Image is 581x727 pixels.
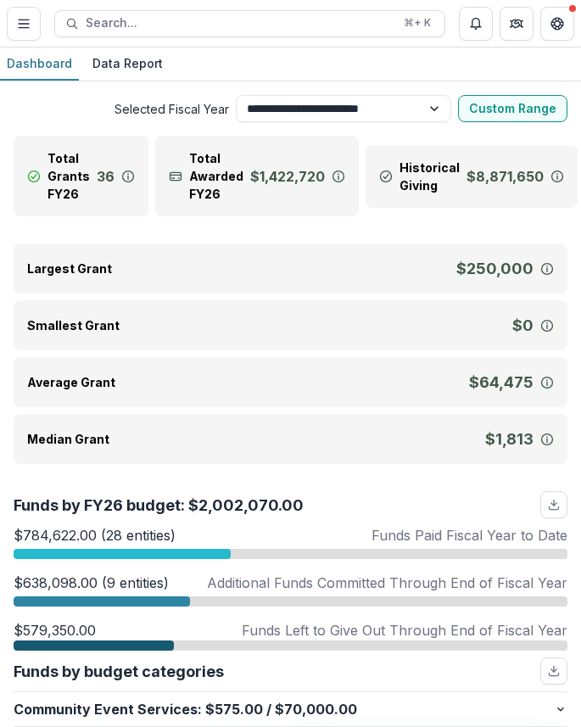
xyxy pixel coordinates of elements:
[466,166,544,187] p: $8,871,650
[207,573,567,593] p: Additional Funds Committed Through End of Fiscal Year
[27,373,115,391] p: Average Grant
[54,10,445,37] button: Search...
[372,525,567,545] p: Funds Paid Fiscal Year to Date
[14,573,169,593] p: $638,098.00 (9 entities)
[86,16,394,31] span: Search...
[540,7,574,41] button: Get Help
[400,14,434,32] div: ⌘ + K
[485,428,534,450] p: $1,813
[469,371,534,394] p: $64,475
[205,699,263,719] span: $575.00
[189,149,243,203] p: Total Awarded FY26
[399,159,460,194] p: Historical Giving
[27,260,112,277] p: Largest Grant
[242,620,567,640] p: Funds Left to Give Out Through End of Fiscal Year
[512,314,534,337] p: $0
[540,491,567,518] button: download
[456,257,534,280] p: $250,000
[250,166,325,187] p: $1,422,720
[540,657,567,685] button: download
[14,692,567,726] button: Community Event Services:$575.00/$70,000.00
[14,620,96,640] p: $579,350.00
[7,7,41,41] button: Toggle Menu
[47,149,90,203] p: Total Grants FY26
[14,100,229,118] span: Selected Fiscal Year
[97,166,115,187] p: 36
[14,699,554,719] p: Community Event Services : $70,000.00
[459,7,493,41] button: Notifications
[458,95,567,122] button: Custom Range
[86,51,170,75] div: Data Report
[86,48,170,81] a: Data Report
[14,660,224,683] p: Funds by budget categories
[14,494,304,517] p: Funds by FY26 budget: $2,002,070.00
[27,316,120,334] p: Smallest Grant
[500,7,534,41] button: Partners
[266,699,271,719] span: /
[14,525,176,545] p: $784,622.00 (28 entities)
[27,430,109,448] p: Median Grant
